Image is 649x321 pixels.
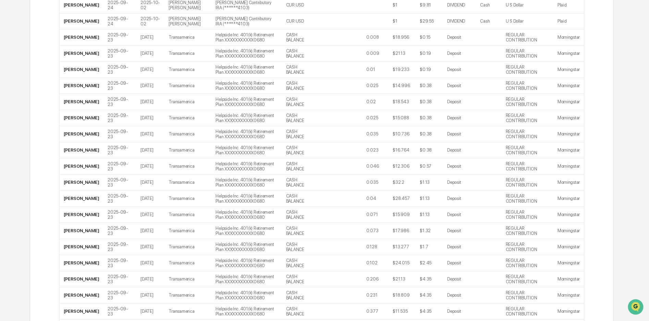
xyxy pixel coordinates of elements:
[282,126,312,142] td: CASH BALANCE
[282,175,312,191] td: CASH BALANCE
[211,223,282,239] td: Helpside Inc. 401(k) Retirement Plan XXXXXXXXXXX0680
[136,78,164,94] td: [DATE]
[443,142,476,158] td: Deposit
[416,255,443,271] td: $2.45
[282,239,312,255] td: CASH BALANCE
[103,191,136,207] td: 2025-09-23
[416,304,443,320] td: $4.35
[4,97,46,109] a: 🔎Data Lookup
[389,46,416,62] td: $21.13
[502,158,553,175] td: REGULAR CONTRIBUTION
[136,158,164,175] td: [DATE]
[103,207,136,223] td: 2025-09-23
[389,13,416,29] td: $1
[164,239,211,255] td: Transamerica
[60,46,103,62] td: [PERSON_NAME]
[443,62,476,78] td: Deposit
[211,46,282,62] td: Helpside Inc. 401(k) Retirement Plan XXXXXXXXXXX0680
[60,287,103,304] td: [PERSON_NAME]
[136,191,164,207] td: [DATE]
[7,100,12,106] div: 🔎
[60,78,103,94] td: [PERSON_NAME]
[553,304,584,320] td: Morningstar
[443,207,476,223] td: Deposit
[282,158,312,175] td: CASH BALANCE
[60,223,103,239] td: [PERSON_NAME]
[136,223,164,239] td: [DATE]
[389,191,416,207] td: $28.457
[416,94,443,110] td: $0.38
[60,175,103,191] td: [PERSON_NAME]
[443,78,476,94] td: Deposit
[553,175,584,191] td: Morningstar
[164,304,211,320] td: Transamerica
[60,207,103,223] td: [PERSON_NAME]
[416,29,443,46] td: $0.15
[389,271,416,287] td: $21.13
[362,29,389,46] td: 0.008
[389,94,416,110] td: $18.543
[443,110,476,126] td: Deposit
[362,158,389,175] td: 0.046
[282,191,312,207] td: CASH BALANCE
[416,191,443,207] td: $1.13
[60,271,103,287] td: [PERSON_NAME]
[502,46,553,62] td: REGULAR CONTRIBUTION
[502,191,553,207] td: REGULAR CONTRIBUTION
[416,126,443,142] td: $0.38
[136,271,164,287] td: [DATE]
[211,271,282,287] td: Helpside Inc. 401(k) Retirement Plan XXXXXXXXXXX0680
[136,287,164,304] td: [DATE]
[164,126,211,142] td: Transamerica
[14,86,44,93] span: Preclearance
[282,142,312,158] td: CASH BALANCE
[164,110,211,126] td: Transamerica
[164,29,211,46] td: Transamerica
[211,175,282,191] td: Helpside Inc. 401(k) Retirement Plan XXXXXXXXXXX0680
[389,223,416,239] td: $17.986
[136,62,164,78] td: [DATE]
[502,13,553,29] td: U S Dollar
[282,94,312,110] td: CASH BALANCE
[389,142,416,158] td: $16.764
[211,13,282,29] td: [PERSON_NAME] Contributory IRA (******4103)
[443,191,476,207] td: Deposit
[211,287,282,304] td: Helpside Inc. 401(k) Retirement Plan XXXXXXXXXXX0680
[282,271,312,287] td: CASH BALANCE
[282,62,312,78] td: CASH BALANCE
[416,62,443,78] td: $0.19
[164,46,211,62] td: Transamerica
[443,271,476,287] td: Deposit
[164,191,211,207] td: Transamerica
[389,239,416,255] td: $13.277
[502,110,553,126] td: REGULAR CONTRIBUTION
[553,142,584,158] td: Morningstar
[362,175,389,191] td: 0.035
[389,207,416,223] td: $15.909
[136,29,164,46] td: [DATE]
[60,13,103,29] td: [PERSON_NAME]
[389,29,416,46] td: $18.956
[416,46,443,62] td: $0.19
[23,59,87,65] div: We're available if you need us!
[103,158,136,175] td: 2025-09-23
[416,142,443,158] td: $0.38
[362,46,389,62] td: 0.009
[103,29,136,46] td: 2025-09-23
[103,239,136,255] td: 2025-09-23
[60,126,103,142] td: [PERSON_NAME]
[389,287,416,304] td: $18.809
[211,78,282,94] td: Helpside Inc. 401(k) Retirement Plan XXXXXXXXXXX0680
[502,29,553,46] td: REGULAR CONTRIBUTION
[136,13,164,29] td: 2025-10-02
[60,158,103,175] td: [PERSON_NAME]
[553,207,584,223] td: Morningstar
[502,175,553,191] td: REGULAR CONTRIBUTION
[103,110,136,126] td: 2025-09-23
[389,304,416,320] td: $11.535
[211,304,282,320] td: Helpside Inc. 401(k) Retirement Plan XXXXXXXXXXX0680
[389,255,416,271] td: $24.015
[282,78,312,94] td: CASH BALANCE
[60,142,103,158] td: [PERSON_NAME]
